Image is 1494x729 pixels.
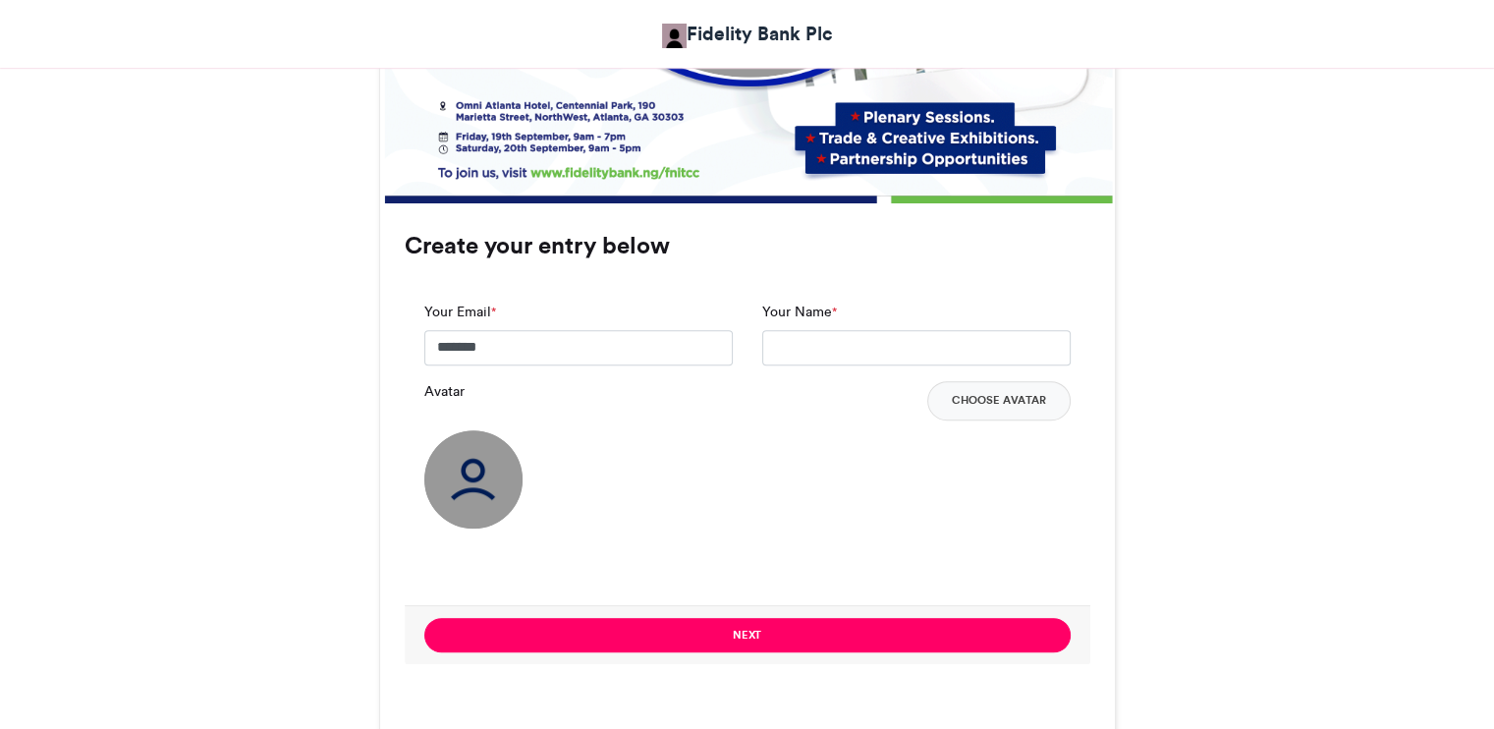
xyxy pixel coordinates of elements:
[762,302,837,322] label: Your Name
[424,302,496,322] label: Your Email
[927,381,1071,421] button: Choose Avatar
[424,430,523,529] img: user_circle.png
[424,618,1071,652] button: Next
[662,24,687,48] img: Fidelity Bank
[662,20,833,48] a: Fidelity Bank Plc
[405,234,1090,257] h3: Create your entry below
[424,381,465,402] label: Avatar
